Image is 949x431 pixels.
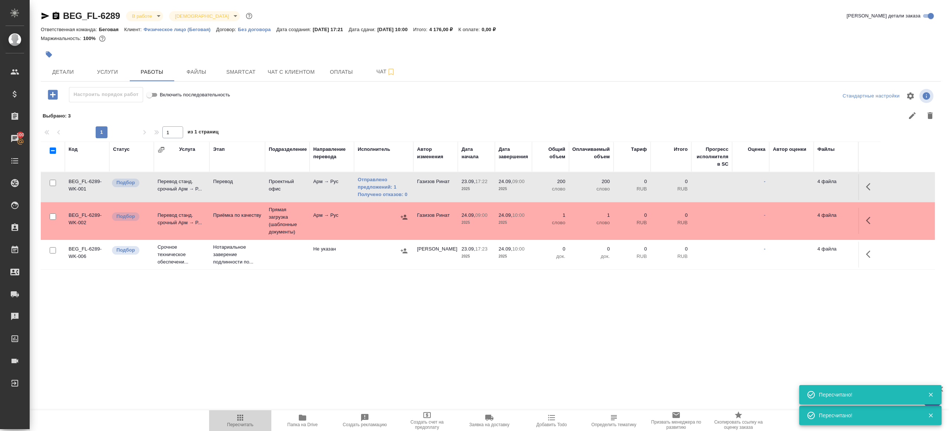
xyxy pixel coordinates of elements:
[512,246,525,252] p: 10:00
[41,27,99,32] p: Ответственная команда:
[764,246,766,252] a: -
[310,208,354,234] td: Арм → Рус
[817,245,854,253] p: 4 файла
[41,46,57,63] button: Добавить тэг
[143,27,216,32] p: Физическое лицо (Беговая)
[413,208,458,234] td: Газизов Ринат
[154,174,209,200] td: Перевод станд. срочный Арм → Р...
[160,91,230,99] span: Включить последовательность
[65,174,109,200] td: BEG_FL-6289-WK-001
[213,212,261,219] p: Приёмка по качеству
[276,27,313,32] p: Дата создания:
[130,13,154,19] button: В работе
[216,27,238,32] p: Договор:
[462,246,475,252] p: 23.09,
[52,11,60,20] button: Скопировать ссылку
[324,67,359,77] span: Оплаты
[631,146,647,153] div: Тариф
[499,185,528,193] p: 2025
[841,90,902,102] div: split button
[65,242,109,268] td: BEG_FL-6289-WK-006
[469,422,509,427] span: Заявка на доставку
[271,410,334,431] button: Папка на Drive
[213,178,261,185] p: Перевод
[572,146,610,160] div: Оплачиваемый объем
[399,245,410,256] button: Назначить
[223,67,259,77] span: Smartcat
[399,212,410,223] button: Назначить
[654,212,688,219] p: 0
[499,246,512,252] p: 24.09,
[459,27,482,32] p: К оплате:
[116,179,135,186] p: Подбор
[707,410,770,431] button: Скопировать ссылку на оценку заказа
[847,12,920,20] span: [PERSON_NAME] детали заказа
[695,146,728,168] div: Прогресс исполнителя в SC
[573,185,610,193] p: слово
[287,422,318,427] span: Папка на Drive
[654,185,688,193] p: RUB
[413,174,458,200] td: Газизов Ринат
[238,26,277,32] a: Без договора
[654,219,688,226] p: RUB
[923,391,938,398] button: Закрыть
[12,131,29,139] span: 100
[862,178,879,196] button: Здесь прячутся важные кнопки
[126,11,163,21] div: В работе
[482,27,501,32] p: 0,00 ₽
[512,212,525,218] p: 10:00
[143,26,216,32] a: Физическое лицо (Беговая)
[499,219,528,226] p: 2025
[310,242,354,268] td: Не указан
[536,146,565,160] div: Общий объем
[413,242,458,268] td: [PERSON_NAME]
[179,146,195,153] div: Услуга
[179,67,214,77] span: Файлы
[819,391,917,398] div: Пересчитано!
[458,410,520,431] button: Заявка на доставку
[334,410,396,431] button: Создать рекламацию
[712,420,765,430] span: Скопировать ссылку на оценку заказа
[617,212,647,219] p: 0
[499,179,512,184] p: 24.09,
[41,36,83,41] p: Маржинальность:
[413,27,429,32] p: Итого:
[573,253,610,260] p: док.
[227,422,254,427] span: Пересчитать
[902,87,919,105] span: Настроить таблицу
[238,27,277,32] p: Без договора
[268,67,315,77] span: Чат с клиентом
[583,410,645,431] button: Определить тематику
[65,208,109,234] td: BEG_FL-6289-WK-002
[819,412,917,419] div: Пересчитано!
[674,146,688,153] div: Итого
[188,127,219,138] span: из 1 страниц
[173,13,231,19] button: [DEMOGRAPHIC_DATA]
[213,146,225,153] div: Этап
[158,146,165,153] button: Сгруппировать
[903,107,921,125] button: Редактировать
[358,176,410,191] a: Отправлено предложений: 1
[919,89,935,103] span: Посмотреть информацию
[764,212,766,218] a: -
[134,67,170,77] span: Работы
[116,213,135,220] p: Подбор
[99,27,124,32] p: Беговая
[475,212,487,218] p: 09:00
[313,27,349,32] p: [DATE] 17:21
[154,208,209,234] td: Перевод станд. срочный Арм → Р...
[169,11,240,21] div: В работе
[265,202,310,239] td: Прямая загрузка (шаблонные документы)
[154,240,209,269] td: Срочное техническое обеспечени...
[654,253,688,260] p: RUB
[113,146,130,153] div: Статус
[617,219,647,226] p: RUB
[244,11,254,21] button: Доп статусы указывают на важность/срочность заказа
[536,185,565,193] p: слово
[462,219,491,226] p: 2025
[536,219,565,226] p: слово
[573,245,610,253] p: 0
[817,178,854,185] p: 4 файла
[310,174,354,200] td: Арм → Рус
[313,146,350,160] div: Направление перевода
